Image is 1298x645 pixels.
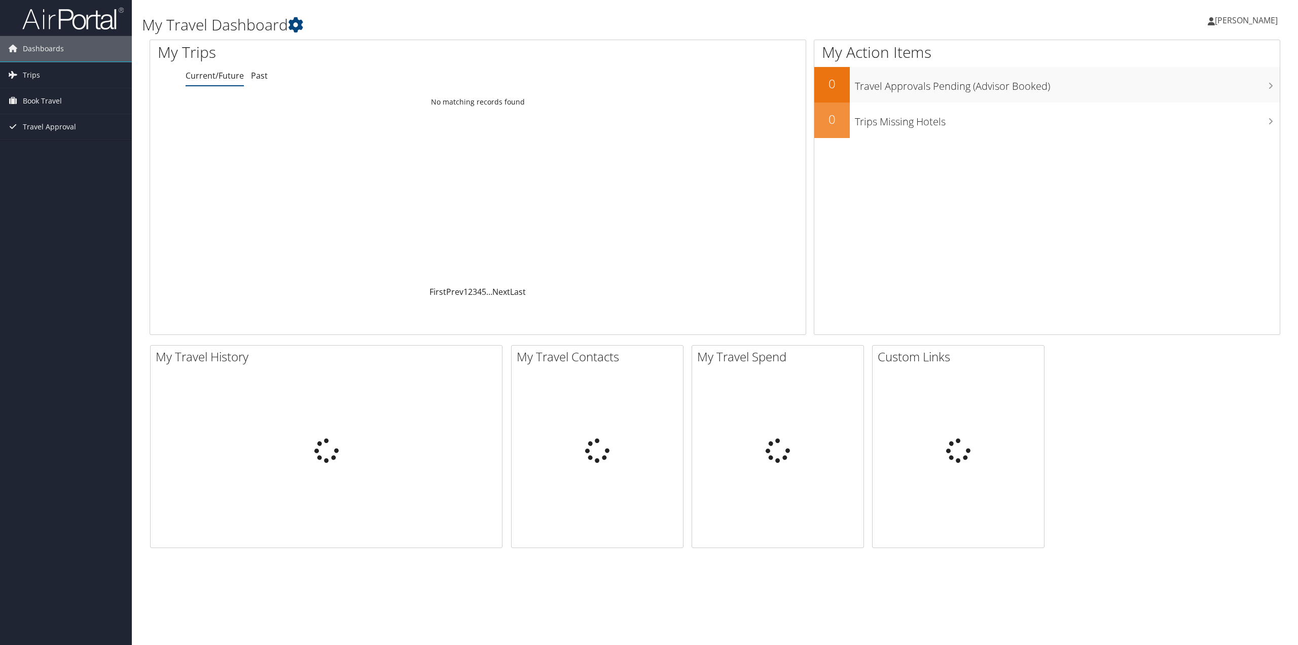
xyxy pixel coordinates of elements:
h2: My Travel Spend [697,348,863,365]
span: Book Travel [23,88,62,114]
a: 0Travel Approvals Pending (Advisor Booked) [814,67,1280,103]
h2: Custom Links [878,348,1044,365]
a: Past [251,70,268,81]
a: Last [510,286,526,297]
span: Travel Approval [23,114,76,140]
h2: 0 [814,75,850,92]
h3: Travel Approvals Pending (Advisor Booked) [855,74,1280,93]
td: No matching records found [150,93,806,111]
a: Prev [446,286,463,297]
h1: My Travel Dashboard [142,14,906,36]
h3: Trips Missing Hotels [855,110,1280,129]
a: 1 [463,286,468,297]
span: Trips [23,62,40,88]
a: Current/Future [186,70,244,81]
a: Next [492,286,510,297]
a: First [429,286,446,297]
a: 2 [468,286,473,297]
img: airportal-logo.png [22,7,124,30]
h2: 0 [814,111,850,128]
h2: My Travel History [156,348,502,365]
span: [PERSON_NAME] [1215,15,1278,26]
h2: My Travel Contacts [517,348,683,365]
a: 0Trips Missing Hotels [814,103,1280,138]
a: 3 [473,286,477,297]
a: 5 [482,286,486,297]
h1: My Trips [158,42,525,63]
a: 4 [477,286,482,297]
span: Dashboards [23,36,64,61]
h1: My Action Items [814,42,1280,63]
a: [PERSON_NAME] [1208,5,1288,36]
span: … [486,286,492,297]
